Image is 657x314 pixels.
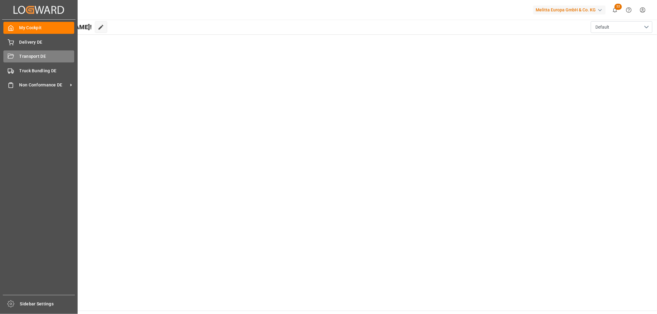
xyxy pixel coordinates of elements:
[622,3,636,17] button: Help Center
[591,21,652,33] button: open menu
[19,39,75,46] span: Delivery DE
[533,6,606,14] div: Melitta Europa GmbH & Co. KG
[595,24,609,30] span: Default
[614,4,622,10] span: 22
[608,3,622,17] button: show 22 new notifications
[3,22,74,34] a: My Cockpit
[3,36,74,48] a: Delivery DE
[26,21,92,33] span: Hello [PERSON_NAME]!
[3,65,74,77] a: Truck Bundling DE
[3,50,74,62] a: Transport DE
[19,25,75,31] span: My Cockpit
[19,82,68,88] span: Non Conformance DE
[20,301,75,307] span: Sidebar Settings
[533,4,608,16] button: Melitta Europa GmbH & Co. KG
[19,68,75,74] span: Truck Bundling DE
[19,53,75,60] span: Transport DE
